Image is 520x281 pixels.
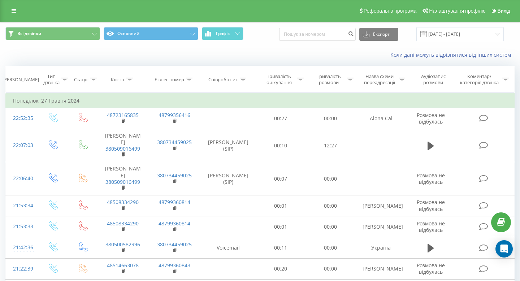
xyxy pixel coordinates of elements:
[107,199,139,206] a: 48508334290
[256,216,306,237] td: 00:01
[159,262,190,269] a: 48799360843
[429,8,485,14] span: Налаштування профілю
[355,216,407,237] td: [PERSON_NAME]
[97,162,149,195] td: [PERSON_NAME]
[5,27,100,40] button: Всі дзвінки
[159,112,190,118] a: 48799356416
[74,77,88,83] div: Статус
[355,258,407,279] td: [PERSON_NAME]
[364,8,417,14] span: Реферальна програма
[105,145,140,152] a: 380509016499
[305,216,355,237] td: 00:00
[107,112,139,118] a: 48723165835
[305,195,355,216] td: 00:00
[256,162,306,195] td: 00:07
[208,77,238,83] div: Співробітник
[13,199,30,213] div: 21:53:34
[417,220,445,233] span: Розмова не відбулась
[159,220,190,227] a: 48799360814
[256,195,306,216] td: 00:01
[13,262,30,276] div: 21:22:39
[495,240,513,258] div: Open Intercom Messenger
[97,129,149,162] td: [PERSON_NAME]
[305,258,355,279] td: 00:00
[157,172,192,179] a: 380734459025
[200,129,256,162] td: [PERSON_NAME] (SIP)
[107,220,139,227] a: 48508334290
[43,73,60,86] div: Тип дзвінка
[355,108,407,129] td: Alona Cal
[256,129,306,162] td: 00:10
[105,241,140,248] a: 380500582996
[305,237,355,258] td: 00:00
[458,73,500,86] div: Коментар/категорія дзвінка
[417,112,445,125] span: Розмова не відбулась
[3,77,39,83] div: [PERSON_NAME]
[355,195,407,216] td: [PERSON_NAME]
[256,258,306,279] td: 00:20
[413,73,453,86] div: Аудіозапис розмови
[202,27,243,40] button: Графік
[200,237,256,258] td: Voicemail
[13,138,30,152] div: 22:07:03
[13,111,30,125] div: 22:52:35
[359,28,398,41] button: Експорт
[157,139,192,146] a: 380734459025
[157,241,192,248] a: 380734459025
[200,162,256,195] td: [PERSON_NAME] (SIP)
[13,172,30,186] div: 22:06:40
[159,199,190,206] a: 48799360814
[104,27,198,40] button: Основний
[111,77,125,83] div: Клієнт
[256,237,306,258] td: 00:11
[263,73,296,86] div: Тривалість очікування
[107,262,139,269] a: 48514663078
[355,237,407,258] td: Україна
[390,51,515,58] a: Коли дані можуть відрізнятися вiд інших систем
[216,31,230,36] span: Графік
[417,262,445,275] span: Розмова не відбулась
[417,199,445,212] span: Розмова не відбулась
[305,108,355,129] td: 00:00
[312,73,345,86] div: Тривалість розмови
[13,241,30,255] div: 21:42:36
[6,94,515,108] td: Понеділок, 27 Травня 2024
[256,108,306,129] td: 00:27
[105,178,140,185] a: 380509016499
[362,73,397,86] div: Назва схеми переадресації
[305,162,355,195] td: 00:00
[155,77,184,83] div: Бізнес номер
[279,28,356,41] input: Пошук за номером
[13,220,30,234] div: 21:53:33
[498,8,510,14] span: Вихід
[17,31,41,36] span: Всі дзвінки
[417,172,445,185] span: Розмова не відбулась
[305,129,355,162] td: 12:27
